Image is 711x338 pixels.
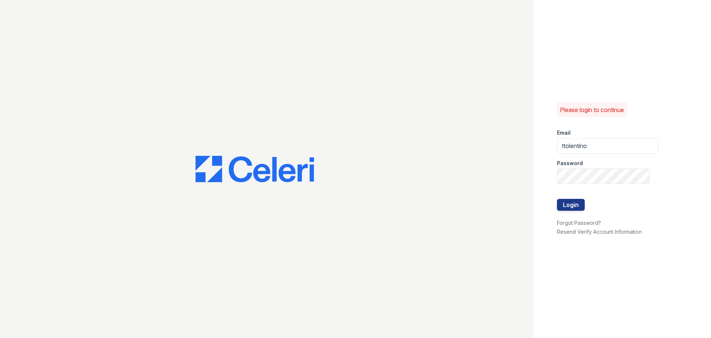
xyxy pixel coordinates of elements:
label: Email [557,129,571,137]
p: Please login to continue [560,105,624,114]
a: Forgot Password? [557,220,601,226]
a: Resend Verify Account Information [557,229,642,235]
label: Password [557,160,583,167]
button: Login [557,199,585,211]
img: CE_Logo_Blue-a8612792a0a2168367f1c8372b55b34899dd931a85d93a1a3d3e32e68fde9ad4.png [196,156,314,183]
